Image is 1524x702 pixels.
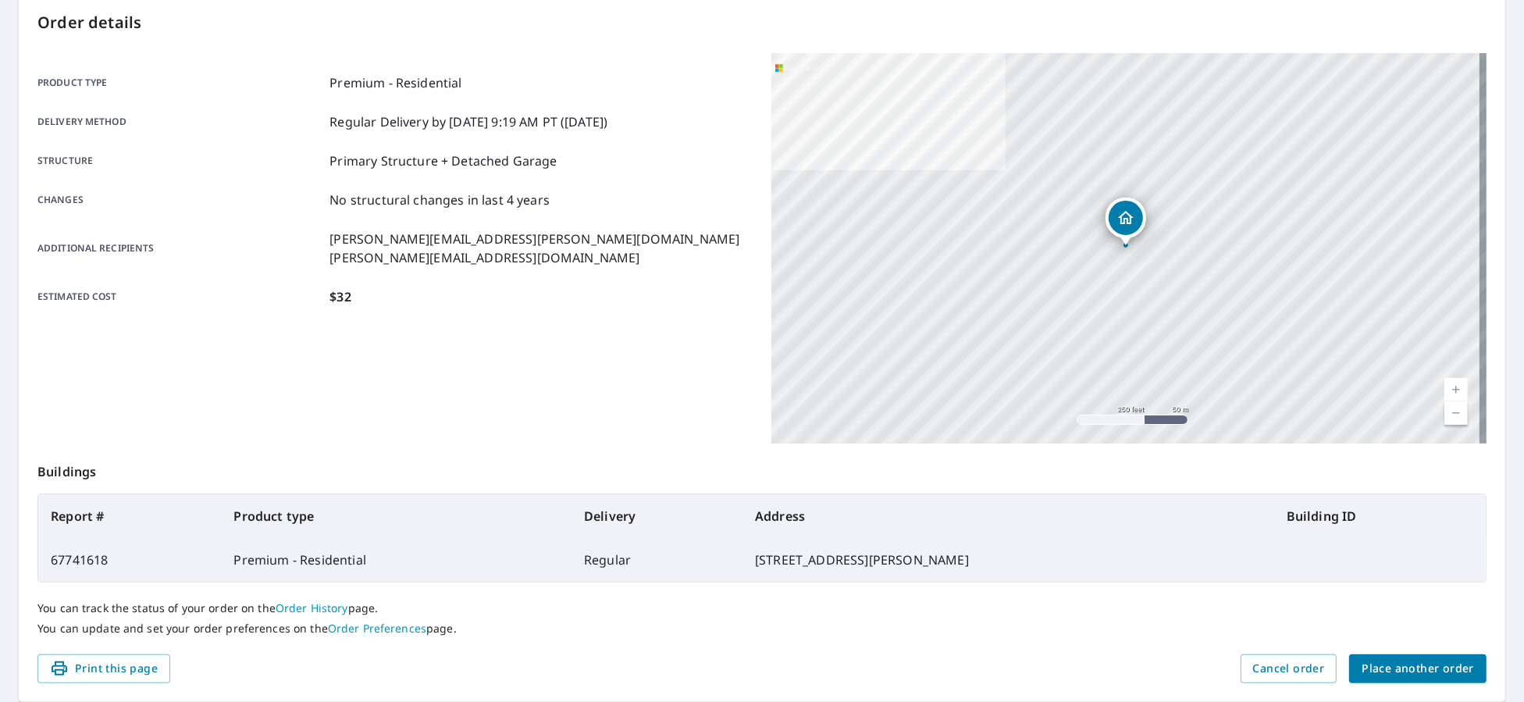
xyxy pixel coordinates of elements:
td: [STREET_ADDRESS][PERSON_NAME] [742,538,1274,582]
p: Delivery method [37,112,323,131]
th: Report # [38,494,221,538]
p: Additional recipients [37,230,323,267]
p: Changes [37,191,323,209]
p: Buildings [37,444,1487,494]
td: Regular [571,538,742,582]
p: Structure [37,151,323,170]
a: Current Level 17, Zoom Out [1444,401,1468,425]
a: Current Level 17, Zoom In [1444,378,1468,401]
button: Cancel order [1241,654,1337,683]
p: Estimated cost [37,287,323,306]
th: Delivery [571,494,742,538]
span: Place another order [1362,659,1474,679]
th: Product type [221,494,571,538]
td: 67741618 [38,538,221,582]
div: Dropped pin, building 1, Residential property, 7825 G Antony Dr 92 Fort Wayne, IN 46818 [1106,198,1146,246]
p: $32 [329,287,351,306]
a: Order Preferences [328,621,426,636]
td: Premium - Residential [221,538,571,582]
a: Order History [276,600,348,615]
p: Product type [37,73,323,92]
p: Order details [37,11,1487,34]
p: [PERSON_NAME][EMAIL_ADDRESS][PERSON_NAME][DOMAIN_NAME] [329,230,739,248]
button: Print this page [37,654,170,683]
span: Cancel order [1253,659,1325,679]
p: Regular Delivery by [DATE] 9:19 AM PT ([DATE]) [329,112,607,131]
p: Premium - Residential [329,73,461,92]
button: Place another order [1349,654,1487,683]
p: You can update and set your order preferences on the page. [37,622,1487,636]
p: No structural changes in last 4 years [329,191,550,209]
p: Primary Structure + Detached Garage [329,151,557,170]
th: Building ID [1274,494,1486,538]
p: [PERSON_NAME][EMAIL_ADDRESS][DOMAIN_NAME] [329,248,739,267]
span: Print this page [50,659,158,679]
p: You can track the status of your order on the page. [37,601,1487,615]
th: Address [742,494,1274,538]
